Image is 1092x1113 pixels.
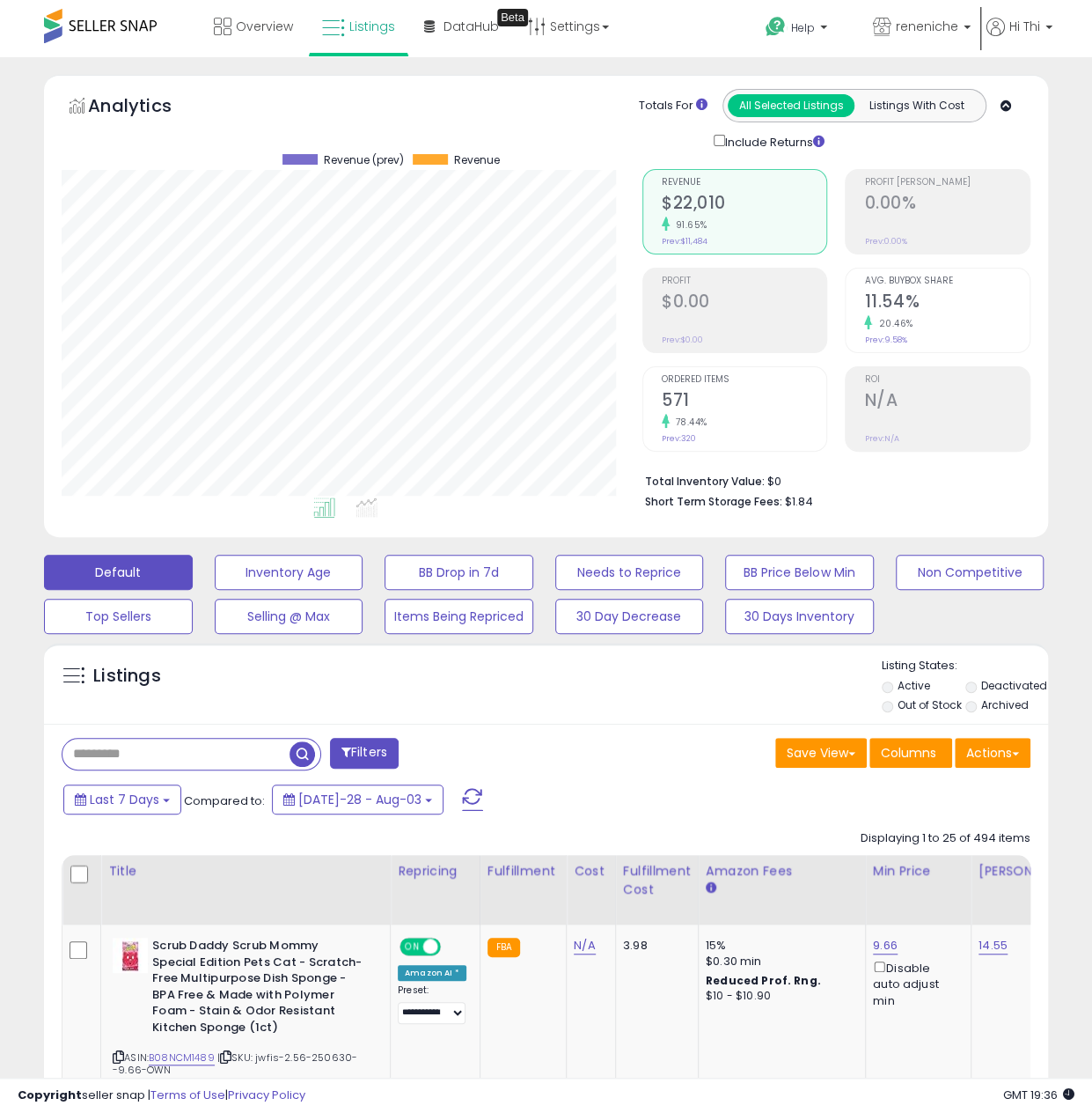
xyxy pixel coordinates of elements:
a: Hi Thi [986,18,1052,57]
span: OFF [438,940,466,955]
small: Prev: 9.58% [864,335,906,345]
p: Listing States: [882,658,1048,674]
div: Repricing [398,862,473,881]
img: 41y3YSMDGcL._SL40_.jpg [113,938,148,973]
a: Help [751,3,857,57]
span: Hi Thi [1009,18,1040,35]
a: Terms of Use [150,1087,225,1103]
a: 9.66 [873,937,898,955]
span: Revenue [454,154,500,166]
small: 91.65% [670,218,707,232]
span: ON [401,940,423,955]
span: Listings [349,18,395,35]
a: N/A [574,937,595,955]
span: DataHub [443,18,499,35]
div: $0.30 min [706,954,852,969]
span: Avg. Buybox Share [864,276,1030,286]
span: Compared to: [184,792,265,809]
div: Include Returns [700,131,846,151]
button: Actions [955,738,1030,768]
small: Prev: $11,484 [662,236,707,247]
div: seller snap | | [18,1087,305,1104]
span: | SKU: jwfis-2.56-250630--9.66-OWN [113,1050,357,1077]
span: Help [791,20,815,35]
small: 78.44% [670,416,707,429]
button: BB Drop in 7d [385,555,533,590]
span: Last 7 Days [90,791,159,808]
b: Short Term Storage Fees: [645,494,782,509]
span: Columns [881,744,936,762]
strong: Copyright [18,1087,82,1103]
div: [PERSON_NAME] [978,862,1083,881]
small: Prev: 320 [662,433,696,444]
div: Disable auto adjust min [873,958,957,1009]
div: $10 - $10.90 [706,989,852,1004]
div: Min Price [873,862,964,881]
div: Amazon Fees [706,862,858,881]
span: Profit [PERSON_NAME] [864,178,1030,188]
span: 2025-08-11 19:36 GMT [1003,1087,1074,1103]
h2: $22,010 [662,193,827,217]
div: Fulfillment [487,862,559,881]
button: Listings With Cost [854,94,980,117]
small: FBA [487,938,520,957]
h2: $0.00 [662,291,827,315]
div: Title [108,862,383,881]
h2: 0.00% [864,193,1030,217]
a: Privacy Policy [228,1087,305,1103]
span: Overview [236,18,293,35]
div: Preset: [398,984,466,1024]
h2: 11.54% [864,291,1030,315]
b: Total Inventory Value: [645,474,765,489]
button: 30 Day Decrease [555,599,704,634]
small: 20.46% [872,317,912,330]
span: reneniche [896,18,958,35]
h2: N/A [864,390,1030,414]
button: Selling @ Max [215,599,363,634]
div: Fulfillment Cost [623,862,691,899]
small: Prev: 0.00% [864,236,906,247]
div: Amazon AI * [398,965,466,981]
span: Revenue (prev) [324,154,404,166]
li: $0 [645,469,1017,490]
button: [DATE]-28 - Aug-03 [272,785,443,814]
label: Deactivated [981,678,1047,693]
a: 14.55 [978,937,1008,955]
button: All Selected Listings [728,94,854,117]
a: B08NCM1489 [149,1050,215,1065]
span: [DATE]-28 - Aug-03 [298,791,421,808]
button: Filters [330,738,399,769]
span: Profit [662,276,827,286]
small: Prev: N/A [864,433,898,444]
h5: Listings [93,664,161,689]
small: Amazon Fees. [706,881,716,896]
button: Needs to Reprice [555,555,704,590]
button: Inventory Age [215,555,363,590]
div: Totals For [639,98,707,114]
h5: Analytics [88,93,206,122]
label: Archived [981,697,1029,712]
i: Get Help [765,16,787,38]
div: 15% [706,938,852,954]
button: Last 7 Days [63,785,181,814]
button: Columns [869,738,952,768]
small: Prev: $0.00 [662,335,703,345]
b: Reduced Prof. Rng. [706,973,821,988]
div: Cost [574,862,608,881]
h2: 571 [662,390,827,414]
button: Default [44,555,193,590]
button: Top Sellers [44,599,193,634]
button: Items Being Repriced [385,599,533,634]
button: BB Price Below Min [725,555,874,590]
div: Tooltip anchor [497,9,528,26]
span: Ordered Items [662,375,827,385]
b: Scrub Daddy Scrub Mommy Special Edition Pets Cat - Scratch-Free Multipurpose Dish Sponge - BPA Fr... [152,938,366,1040]
span: ROI [864,375,1030,385]
div: Displaying 1 to 25 of 494 items [861,830,1030,847]
div: 3.98 [623,938,685,954]
span: $1.84 [785,493,813,510]
label: Out of Stock [897,697,961,712]
span: Revenue [662,178,827,188]
button: 30 Days Inventory [725,599,874,634]
button: Save View [775,738,867,768]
